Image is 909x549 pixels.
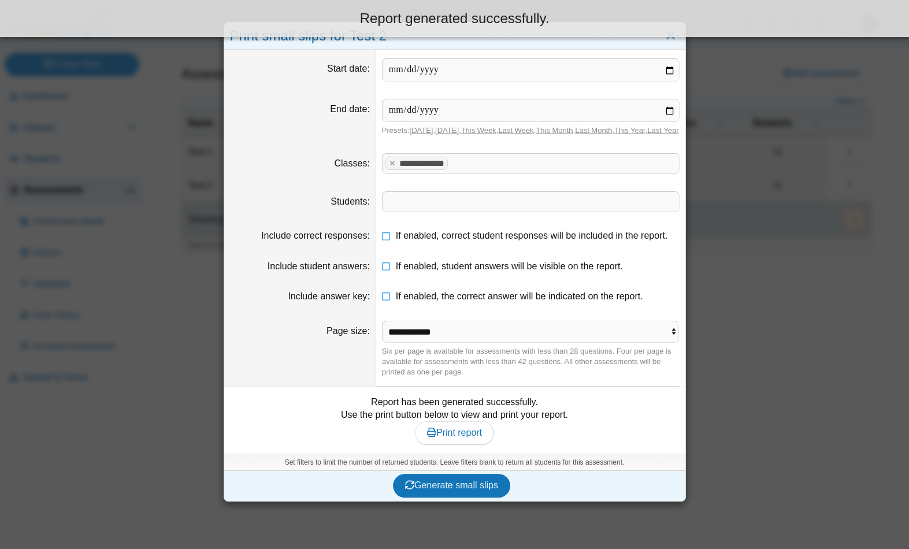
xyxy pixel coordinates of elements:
button: Generate small slips [393,474,510,497]
a: [DATE] [435,126,459,135]
div: Six per page is available for assessments with less than 28 questions. Four per page is available... [382,346,680,378]
label: Include correct responses [261,231,370,240]
label: Include student answers [268,261,370,271]
tags: ​ [382,153,680,174]
div: Set filters to limit the number of returned students. Leave filters blank to return all students ... [224,454,685,471]
a: Last Month [575,126,612,135]
div: Report generated successfully. [9,9,900,28]
label: End date [330,104,370,114]
span: If enabled, student answers will be visible on the report. [396,261,623,271]
label: Page size [327,326,370,336]
x: remove tag [388,159,398,167]
label: Include answer key [288,291,369,301]
span: If enabled, the correct answer will be indicated on the report. [396,291,643,301]
span: Generate small slips [405,480,498,490]
a: This Year [614,126,645,135]
div: Presets: , , , , , , , [382,125,680,136]
a: This Month [536,126,573,135]
a: This Week [461,126,496,135]
a: [DATE] [410,126,433,135]
label: Students [331,196,370,206]
a: Last Week [498,126,533,135]
a: Last Year [647,126,678,135]
label: Classes [334,158,369,168]
label: Start date [327,64,370,73]
span: If enabled, correct student responses will be included in the report. [396,231,668,240]
div: Report has been generated successfully. Use the print button below to view and print your report. [230,396,680,445]
a: Print report [415,421,494,444]
tags: ​ [382,191,680,212]
span: Print report [427,428,482,437]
